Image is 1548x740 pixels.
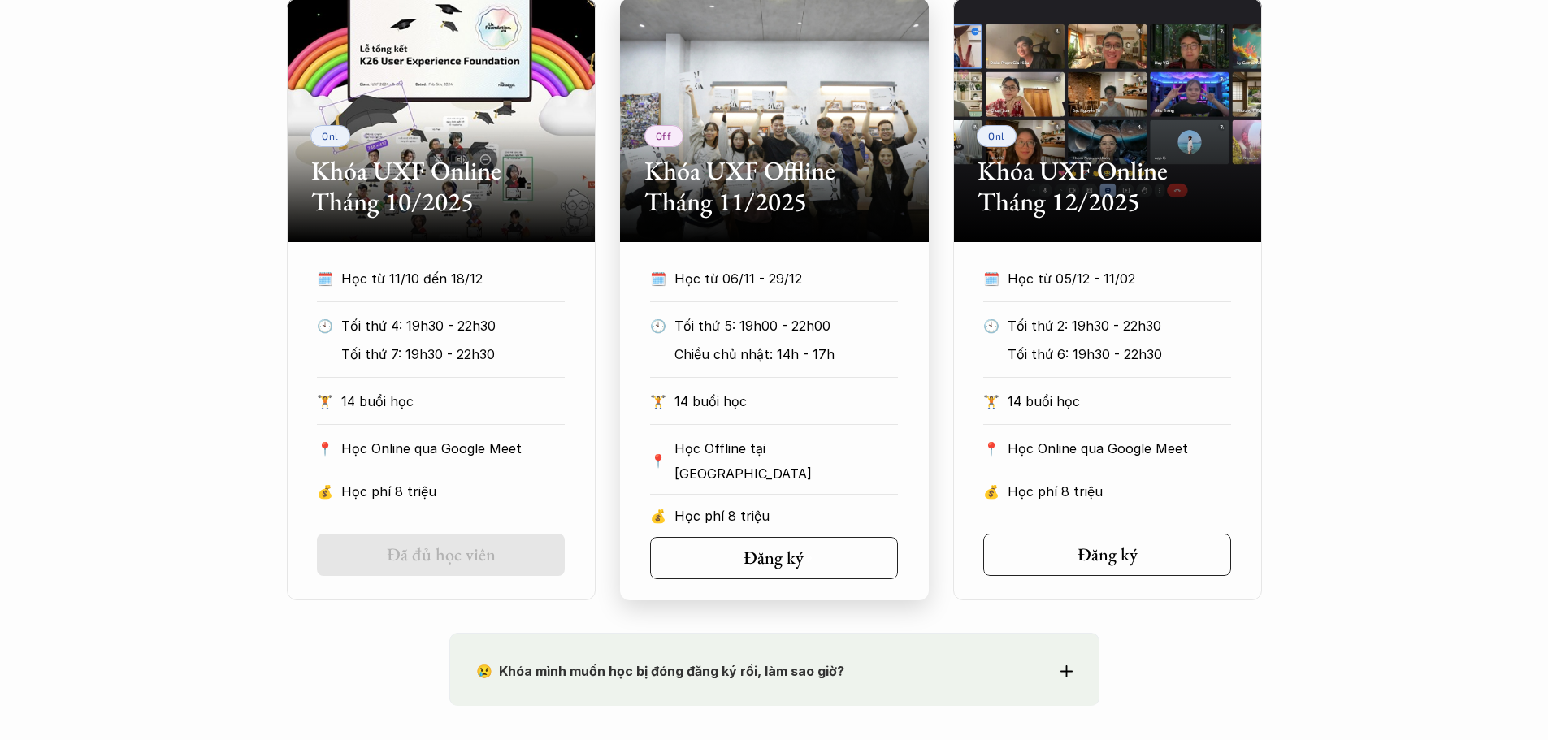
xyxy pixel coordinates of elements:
[387,544,496,565] h5: Đã đủ học viên
[317,479,333,504] p: 💰
[1008,389,1231,413] p: 14 buổi học
[674,342,898,366] p: Chiều chủ nhật: 14h - 17h
[650,504,666,528] p: 💰
[983,266,999,291] p: 🗓️
[317,389,333,413] p: 🏋️
[983,441,999,457] p: 📍
[341,314,565,338] p: Tối thứ 4: 19h30 - 22h30
[650,266,666,291] p: 🗓️
[1008,479,1231,504] p: Học phí 8 triệu
[317,266,333,291] p: 🗓️
[978,155,1238,218] h2: Khóa UXF Online Tháng 12/2025
[650,314,666,338] p: 🕙
[1008,266,1201,291] p: Học từ 05/12 - 11/02
[341,389,565,413] p: 14 buổi học
[650,453,666,469] p: 📍
[674,389,898,413] p: 14 buổi học
[983,314,999,338] p: 🕙
[341,479,565,504] p: Học phí 8 triệu
[983,534,1231,576] a: Đăng ký
[988,130,1005,141] p: Onl
[322,130,339,141] p: Onl
[650,537,898,579] a: Đăng ký
[674,504,898,528] p: Học phí 8 triệu
[1008,314,1231,338] p: Tối thứ 2: 19h30 - 22h30
[983,389,999,413] p: 🏋️
[341,436,565,461] p: Học Online qua Google Meet
[1008,436,1231,461] p: Học Online qua Google Meet
[1008,342,1231,366] p: Tối thứ 6: 19h30 - 22h30
[341,266,535,291] p: Học từ 11/10 đến 18/12
[311,155,571,218] h2: Khóa UXF Online Tháng 10/2025
[674,314,898,338] p: Tối thứ 5: 19h00 - 22h00
[650,389,666,413] p: 🏋️
[317,441,333,457] p: 📍
[674,436,898,486] p: Học Offline tại [GEOGRAPHIC_DATA]
[983,479,999,504] p: 💰
[744,547,804,569] h5: Đăng ký
[656,130,672,141] p: Off
[1078,544,1138,565] h5: Đăng ký
[644,155,904,218] h2: Khóa UXF Offline Tháng 11/2025
[674,266,868,291] p: Học từ 06/11 - 29/12
[317,314,333,338] p: 🕙
[341,342,565,366] p: Tối thứ 7: 19h30 - 22h30
[476,663,844,679] strong: 😢 Khóa mình muốn học bị đóng đăng ký rồi, làm sao giờ?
